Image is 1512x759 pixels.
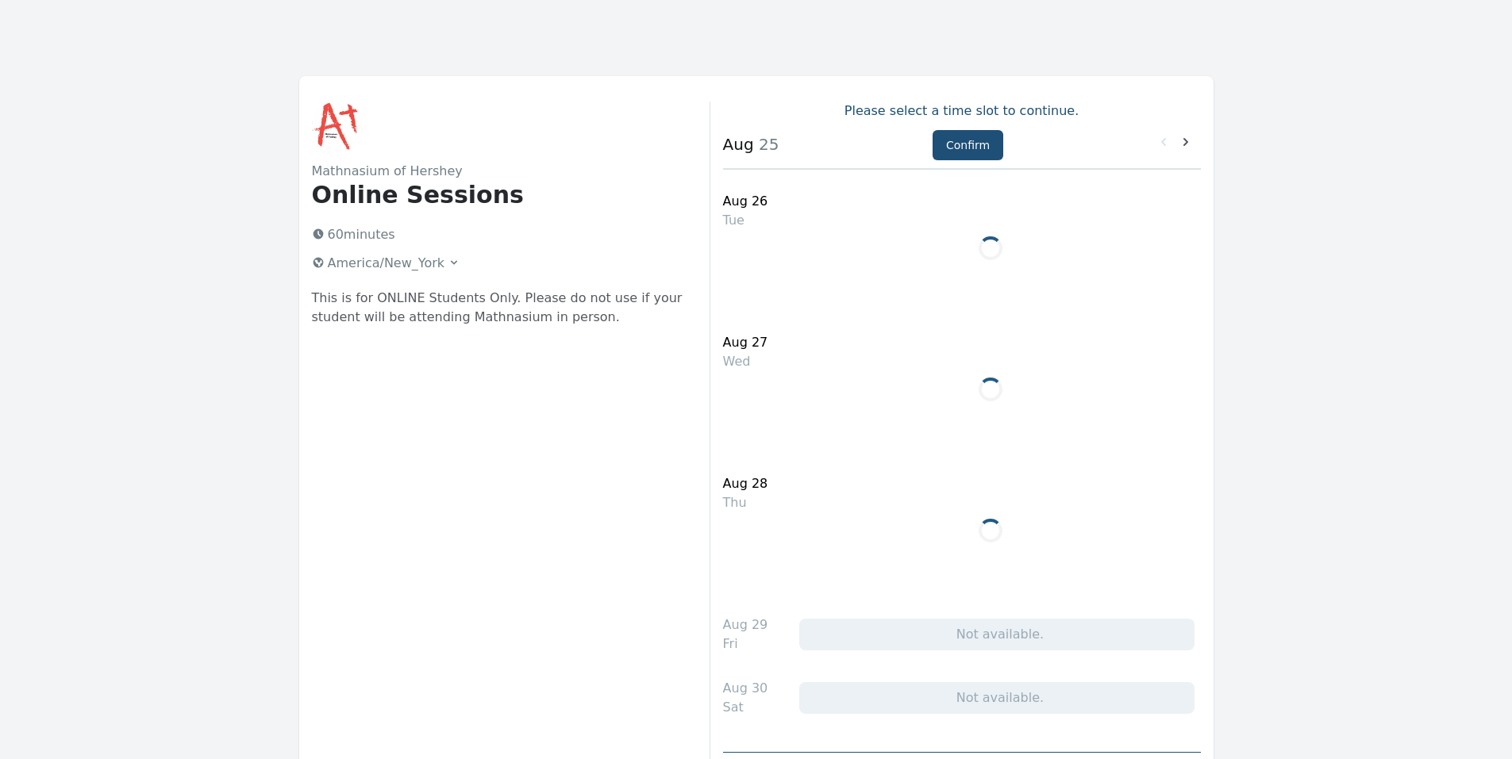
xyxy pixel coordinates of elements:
p: This is for ONLINE Students Only. Please do not use if your student will be attending Mathnasium ... [312,289,684,327]
div: Aug 26 [723,192,768,211]
h1: Online Sessions [312,181,684,209]
div: Aug 29 [723,615,768,634]
div: Sat [723,698,768,717]
div: Thu [723,493,768,512]
div: Tue [723,211,768,230]
div: Not available. [799,682,1194,714]
div: Wed [723,352,768,371]
p: 60 minutes [306,222,684,247]
div: Fri [723,634,768,654]
span: 25 [754,135,779,154]
div: Aug 28 [723,474,768,493]
strong: Aug [723,135,754,154]
h2: Mathnasium of Hershey [312,162,684,181]
p: Please select a time slot to continue. [723,102,1201,121]
div: Aug 27 [723,333,768,352]
img: Mathnasium of Hershey [312,102,363,152]
button: Confirm [933,130,1003,160]
button: America/New_York [306,251,467,276]
div: Not available. [799,619,1194,650]
div: Aug 30 [723,679,768,698]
